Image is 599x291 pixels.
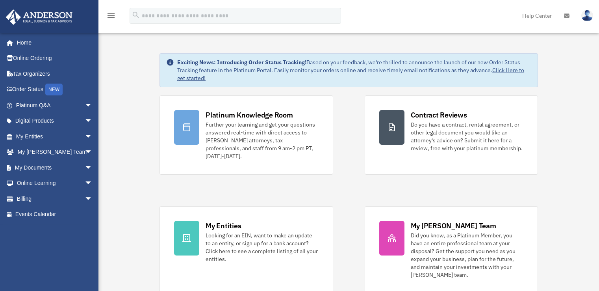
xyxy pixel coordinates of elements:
[6,129,104,144] a: My Entitiesarrow_drop_down
[106,11,116,21] i: menu
[159,95,333,175] a: Platinum Knowledge Room Further your learning and get your questions answered real-time with dire...
[6,97,104,113] a: Platinum Q&Aarrow_drop_down
[85,160,100,176] span: arrow_drop_down
[177,59,306,66] strong: Exciting News: Introducing Order Status Tracking!
[206,221,241,231] div: My Entities
[85,97,100,114] span: arrow_drop_down
[6,175,104,191] a: Online Learningarrow_drop_down
[85,129,100,145] span: arrow_drop_down
[85,113,100,129] span: arrow_drop_down
[365,95,538,175] a: Contract Reviews Do you have a contract, rental agreement, or other legal document you would like...
[177,58,531,82] div: Based on your feedback, we're thrilled to announce the launch of our new Order Status Tracking fe...
[411,221,496,231] div: My [PERSON_NAME] Team
[6,207,104,222] a: Events Calendar
[85,144,100,160] span: arrow_drop_down
[206,121,318,160] div: Further your learning and get your questions answered real-time with direct access to [PERSON_NAM...
[4,9,75,25] img: Anderson Advisors Platinum Portal
[6,113,104,129] a: Digital Productsarrow_drop_down
[6,160,104,175] a: My Documentsarrow_drop_down
[6,191,104,207] a: Billingarrow_drop_down
[45,84,63,95] div: NEW
[106,14,116,21] a: menu
[6,66,104,82] a: Tax Organizers
[6,82,104,98] a: Order StatusNEW
[6,35,100,50] a: Home
[6,50,104,66] a: Online Ordering
[206,110,293,120] div: Platinum Knowledge Room
[581,10,593,21] img: User Pic
[177,67,524,82] a: Click Here to get started!
[132,11,140,19] i: search
[6,144,104,160] a: My [PERSON_NAME] Teamarrow_drop_down
[411,231,523,279] div: Did you know, as a Platinum Member, you have an entire professional team at your disposal? Get th...
[411,110,467,120] div: Contract Reviews
[85,191,100,207] span: arrow_drop_down
[411,121,523,152] div: Do you have a contract, rental agreement, or other legal document you would like an attorney's ad...
[85,175,100,192] span: arrow_drop_down
[206,231,318,263] div: Looking for an EIN, want to make an update to an entity, or sign up for a bank account? Click her...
